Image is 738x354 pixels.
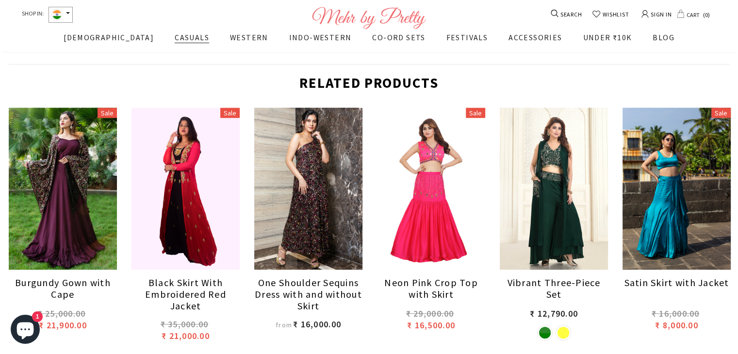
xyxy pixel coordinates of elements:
a: BLOG [653,31,674,51]
a: Satin Skirt with Jacket [623,277,731,301]
label: Yellow [556,325,571,340]
em: from [276,321,292,329]
a: Vibrant Three-Piece Set [500,277,608,301]
span: WISHLIST [601,9,629,20]
span: UNDER ₹10K [583,32,632,42]
span: ₹ 16,500.00 [407,320,455,331]
span: INDO-WESTERN [289,32,352,42]
span: 0 [701,9,712,20]
a: CART 0 [677,9,712,20]
a: INDO-WESTERN [289,31,352,51]
span: ₹ 21,000.00 [162,330,210,341]
a: FESTIVALS [446,31,488,51]
span: [DEMOGRAPHIC_DATA] [64,32,154,42]
span: WESTERN [230,32,268,42]
span: BLOG [653,32,674,42]
label: Green [538,325,552,340]
a: One Shoulder Sequins Dress with and without Skirt [254,277,362,312]
span: CO-ORD SETS [372,32,425,42]
span: CASUALS [175,32,209,42]
span: ₹ 21,900.00 [39,320,87,331]
span: One Shoulder Sequins Dress with and without Skirt [255,276,362,312]
span: Related Products [299,74,438,92]
inbox-online-store-chat: Shopify online store chat [8,315,43,346]
span: FESTIVALS [446,32,488,42]
span: SHOP IN: [22,7,44,23]
span: Neon Pink Crop Top with Skirt [384,276,478,300]
img: yellow.png [558,327,569,338]
span: CART [685,9,701,20]
span: ₹ 29,000.00 [406,308,454,319]
span: ₹ 8,000.00 [655,320,698,331]
a: SEARCH [552,9,582,20]
span: ACCESSORIES [508,32,562,42]
a: WESTERN [230,31,268,51]
a: Burgundy Gown with Cape [9,277,117,301]
span: ₹ 25,000.00 [38,308,86,319]
a: [DEMOGRAPHIC_DATA] [64,31,154,51]
a: ACCESSORIES [508,31,562,51]
span: SIGN IN [649,8,672,20]
span: ₹ 16,000.00 [293,319,341,330]
img: Logo Footer [312,7,426,29]
span: Black Skirt With Embroidered Red Jacket [145,276,226,312]
span: ₹ 16,000.00 [652,308,700,319]
a: SIGN IN [641,6,672,21]
span: ₹ 12,790.00 [530,308,578,319]
a: WISHLIST [592,9,629,20]
span: SEARCH [559,9,582,20]
span: Satin Skirt with Jacket [624,276,729,289]
a: CASUALS [175,31,209,51]
a: Neon Pink Crop Top with Skirt [377,277,485,301]
span: ₹ 35,000.00 [161,319,209,330]
img: green.png [539,327,551,333]
a: CO-ORD SETS [372,31,425,51]
a: Black Skirt With Embroidered Red Jacket [131,277,240,312]
span: Burgundy Gown with Cape [15,276,111,300]
a: UNDER ₹10K [583,31,632,51]
span: Vibrant Three-Piece Set [508,276,601,300]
